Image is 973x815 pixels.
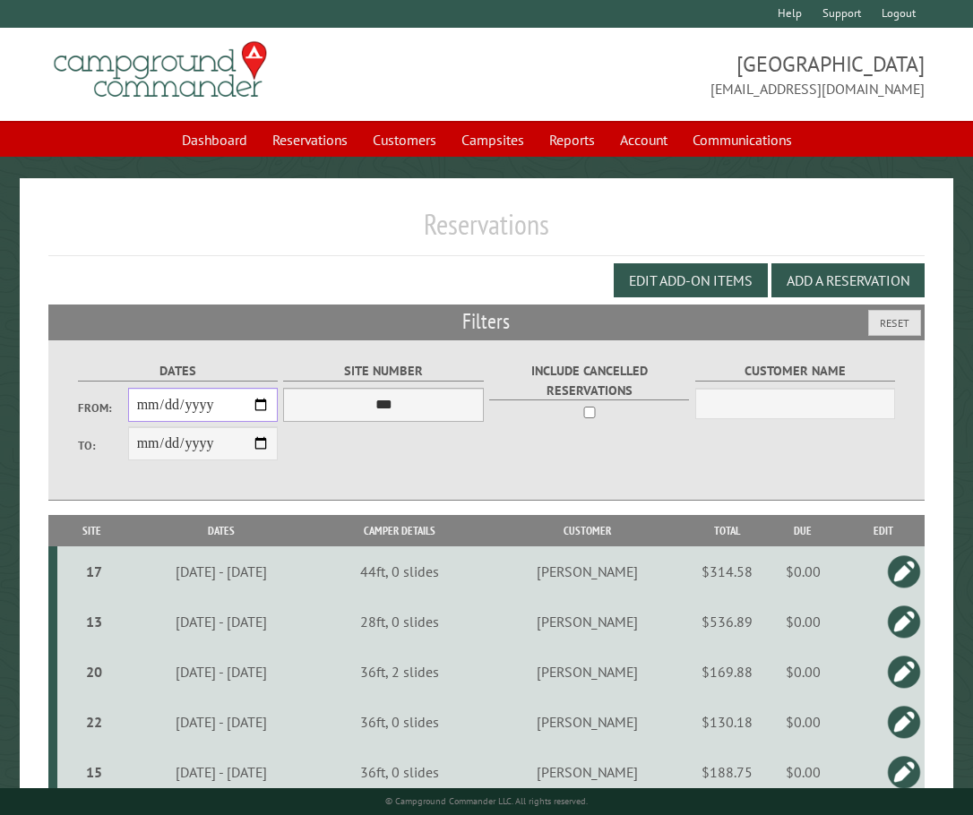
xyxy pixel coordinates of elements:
[65,562,124,580] div: 17
[682,123,803,157] a: Communications
[763,515,843,546] th: Due
[316,697,482,747] td: 36ft, 0 slides
[129,663,314,681] div: [DATE] - [DATE]
[692,546,763,596] td: $314.58
[262,123,358,157] a: Reservations
[451,123,535,157] a: Campsites
[763,697,843,747] td: $0.00
[482,647,692,697] td: [PERSON_NAME]
[48,207,924,256] h1: Reservations
[843,515,925,546] th: Edit
[609,123,678,157] a: Account
[65,713,124,731] div: 22
[283,361,483,382] label: Site Number
[692,596,763,647] td: $536.89
[48,305,924,339] h2: Filters
[482,515,692,546] th: Customer
[129,562,314,580] div: [DATE] - [DATE]
[482,747,692,797] td: [PERSON_NAME]
[65,663,124,681] div: 20
[482,546,692,596] td: [PERSON_NAME]
[763,596,843,647] td: $0.00
[65,763,124,781] div: 15
[763,546,843,596] td: $0.00
[763,747,843,797] td: $0.00
[763,647,843,697] td: $0.00
[316,515,482,546] th: Camper Details
[316,546,482,596] td: 44ft, 0 slides
[868,310,921,336] button: Reset
[362,123,447,157] a: Customers
[482,697,692,747] td: [PERSON_NAME]
[129,763,314,781] div: [DATE] - [DATE]
[126,515,316,546] th: Dates
[48,35,272,105] img: Campground Commander
[489,361,689,400] label: Include Cancelled Reservations
[695,361,895,382] label: Customer Name
[129,613,314,631] div: [DATE] - [DATE]
[614,263,768,297] button: Edit Add-on Items
[171,123,258,157] a: Dashboard
[771,263,925,297] button: Add a Reservation
[316,747,482,797] td: 36ft, 0 slides
[538,123,606,157] a: Reports
[385,795,588,807] small: © Campground Commander LLC. All rights reserved.
[692,747,763,797] td: $188.75
[486,49,925,99] span: [GEOGRAPHIC_DATA] [EMAIL_ADDRESS][DOMAIN_NAME]
[65,613,124,631] div: 13
[78,437,128,454] label: To:
[482,596,692,647] td: [PERSON_NAME]
[129,713,314,731] div: [DATE] - [DATE]
[78,361,278,382] label: Dates
[57,515,126,546] th: Site
[316,647,482,697] td: 36ft, 2 slides
[78,399,128,416] label: From:
[692,697,763,747] td: $130.18
[692,515,763,546] th: Total
[692,647,763,697] td: $169.88
[316,596,482,647] td: 28ft, 0 slides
